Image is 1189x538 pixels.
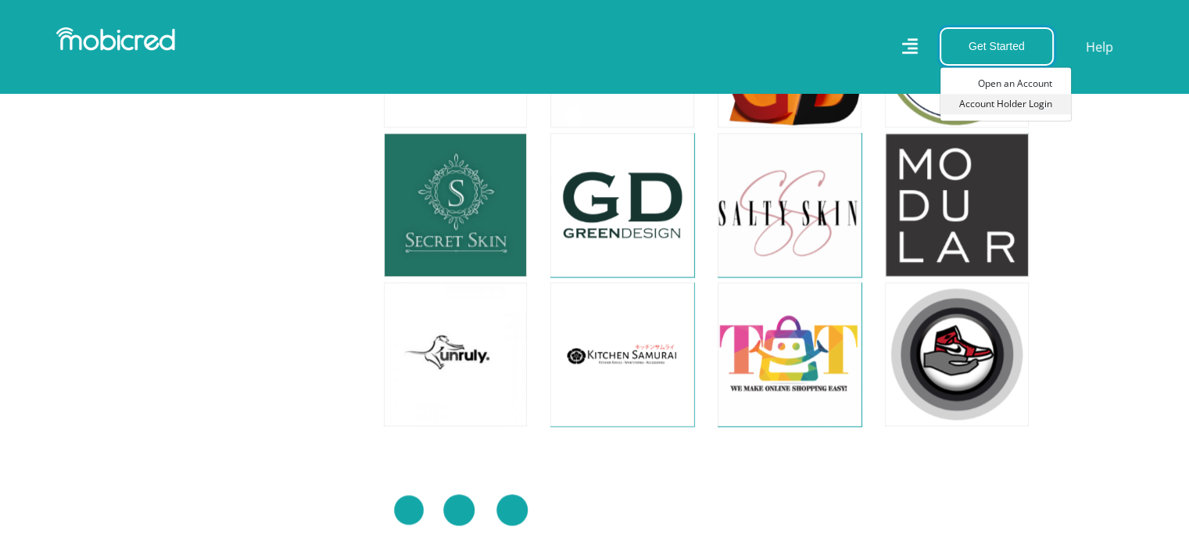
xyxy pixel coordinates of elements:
a: Help [1085,37,1114,57]
button: Get Started [940,27,1054,66]
a: Account Holder Login [940,94,1071,114]
img: Mobicred [56,27,175,51]
a: Open an Account [940,74,1071,94]
div: Get Started [940,66,1072,121]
